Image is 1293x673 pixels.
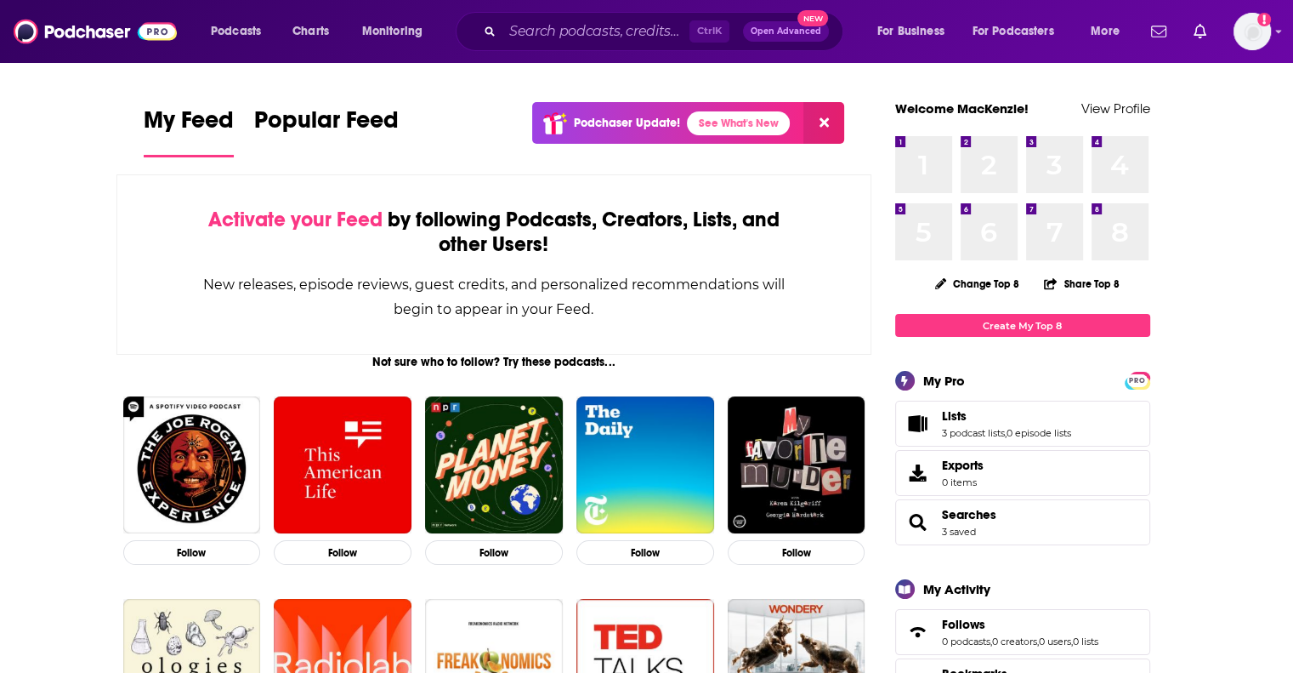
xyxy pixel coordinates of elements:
[1039,636,1071,647] a: 0 users
[942,476,984,488] span: 0 items
[425,396,563,534] img: Planet Money
[362,20,422,43] span: Monitoring
[687,111,790,135] a: See What's New
[576,396,714,534] img: The Daily
[751,27,821,36] span: Open Advanced
[1187,17,1213,46] a: Show notifications dropdown
[1037,636,1039,647] span: ,
[942,408,967,424] span: Lists
[1043,267,1120,300] button: Share Top 8
[797,10,828,26] span: New
[202,272,786,322] div: New releases, episode reviews, guest credits, and personalized recommendations will begin to appe...
[992,636,1037,647] a: 0 creators
[202,208,786,257] div: by following Podcasts, Creators, Lists, and other Users!
[576,540,714,565] button: Follow
[123,540,261,565] button: Follow
[14,15,177,48] img: Podchaser - Follow, Share and Rate Podcasts
[1127,374,1148,386] a: PRO
[144,106,234,157] a: My Feed
[254,106,399,157] a: Popular Feed
[942,507,996,522] a: Searches
[1081,100,1150,117] a: View Profile
[942,408,1071,424] a: Lists
[274,540,411,565] button: Follow
[211,20,261,43] span: Podcasts
[292,20,329,43] span: Charts
[923,373,965,389] div: My Pro
[1257,13,1271,26] svg: Add a profile image
[502,18,689,45] input: Search podcasts, credits, & more...
[574,116,680,130] p: Podchaser Update!
[895,609,1150,655] span: Follows
[961,18,1079,45] button: open menu
[1091,20,1120,43] span: More
[901,461,935,485] span: Exports
[728,540,865,565] button: Follow
[895,450,1150,496] a: Exports
[472,12,859,51] div: Search podcasts, credits, & more...
[208,207,383,232] span: Activate your Feed
[116,355,872,369] div: Not sure who to follow? Try these podcasts...
[728,396,865,534] img: My Favorite Murder with Karen Kilgariff and Georgia Hardstark
[281,18,339,45] a: Charts
[925,273,1030,294] button: Change Top 8
[425,540,563,565] button: Follow
[199,18,283,45] button: open menu
[1071,636,1073,647] span: ,
[942,636,990,647] a: 0 podcasts
[1005,427,1007,439] span: ,
[901,510,935,534] a: Searches
[274,396,411,534] img: This American Life
[350,18,445,45] button: open menu
[973,20,1054,43] span: For Podcasters
[877,20,944,43] span: For Business
[901,412,935,436] a: Lists
[942,617,985,632] span: Follows
[689,20,729,43] span: Ctrl K
[942,427,1005,439] a: 3 podcast lists
[123,396,261,534] img: The Joe Rogan Experience
[895,100,1029,117] a: Welcome MacKenzie!
[1007,427,1071,439] a: 0 episode lists
[1073,636,1098,647] a: 0 lists
[895,401,1150,447] span: Lists
[743,21,829,42] button: Open AdvancedNew
[942,526,976,538] a: 3 saved
[895,499,1150,545] span: Searches
[1233,13,1271,50] img: User Profile
[865,18,966,45] button: open menu
[990,636,992,647] span: ,
[901,620,935,644] a: Follows
[254,106,399,145] span: Popular Feed
[942,617,1098,632] a: Follows
[1144,17,1173,46] a: Show notifications dropdown
[1079,18,1141,45] button: open menu
[1233,13,1271,50] button: Show profile menu
[895,314,1150,337] a: Create My Top 8
[144,106,234,145] span: My Feed
[942,458,984,473] span: Exports
[1233,13,1271,50] span: Logged in as MackenzieCollier
[1127,374,1148,387] span: PRO
[923,581,990,597] div: My Activity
